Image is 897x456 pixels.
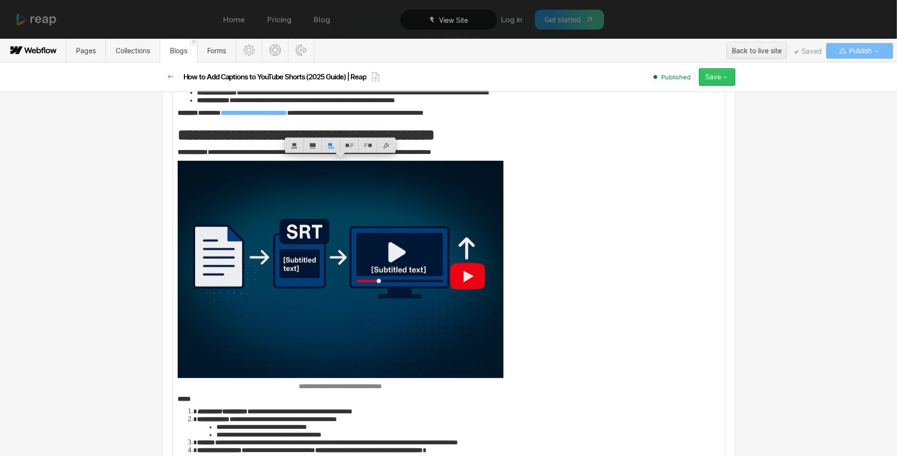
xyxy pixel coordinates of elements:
[826,43,893,59] button: Publish
[190,39,197,46] a: Close 'Blogs' tab
[705,73,721,81] div: Save
[439,16,468,24] span: View Site
[207,46,226,55] span: Forms
[794,49,822,54] span: Saved
[661,73,691,81] span: Published
[116,46,150,55] span: Collections
[170,46,187,55] span: Blogs
[76,46,96,55] span: Pages
[847,44,872,58] span: Publish
[699,68,735,86] button: Save
[732,44,782,58] div: Back to live site
[727,42,787,59] button: Back to live site
[183,72,366,82] h2: How to Add Captions to YouTube Shorts (2025 Guide) | Reap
